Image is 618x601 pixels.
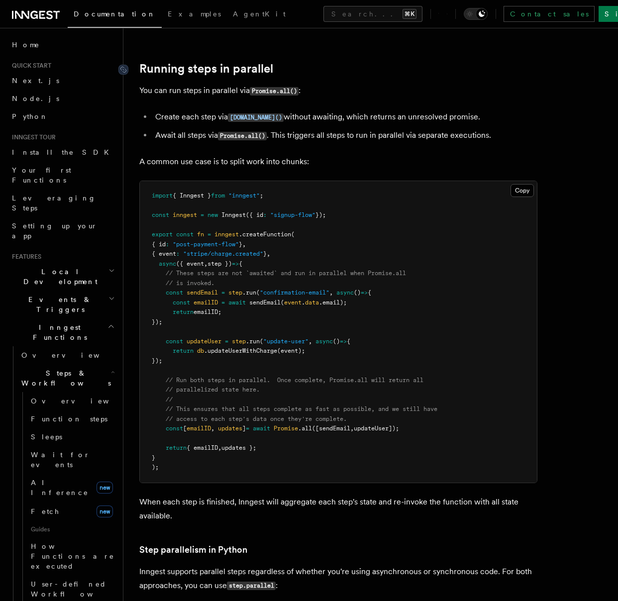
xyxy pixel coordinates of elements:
button: Inngest Functions [8,318,117,346]
a: AI Inferencenew [27,474,117,501]
button: Search...⌘K [323,6,422,22]
span: updates [218,425,242,432]
span: Features [8,253,41,261]
span: db [197,347,204,354]
span: Steps & Workflows [17,368,111,388]
a: Your first Functions [8,161,117,189]
a: Overview [27,392,117,410]
span: ; [260,192,263,199]
span: const [166,289,183,296]
a: Sleeps [27,428,117,446]
span: Sleeps [31,433,62,441]
span: export [152,231,173,238]
a: Running steps in parallel [139,62,273,76]
button: Local Development [8,263,117,291]
span: ( [281,299,284,306]
span: "signup-flow" [270,211,315,218]
li: Await all steps via . This triggers all steps to run in parallel via separate executions. [152,128,537,143]
a: Documentation [68,3,162,28]
span: , [204,260,207,267]
span: ([sendEmail [312,425,350,432]
span: => [361,289,368,296]
span: } [263,250,267,257]
span: Guides [27,521,117,537]
span: , [329,289,333,296]
span: : [176,250,180,257]
span: inngest [214,231,239,238]
a: Next.js [8,72,117,90]
span: .run [246,338,260,345]
span: = [225,338,228,345]
span: const [166,338,183,345]
span: sendEmail [187,289,218,296]
span: emailID; [194,308,221,315]
p: When each step is finished, Inngest will aggregate each step's state and re-invoke the function w... [139,495,537,523]
span: .run [242,289,256,296]
span: , [267,250,270,257]
span: Fetch [31,507,60,515]
span: { [368,289,371,296]
span: = [221,299,225,306]
span: ( [291,231,295,238]
kbd: ⌘K [403,9,416,19]
span: { id [152,241,166,248]
a: Contact sales [504,6,595,22]
a: Setting up your app [8,217,117,245]
span: async [336,289,354,296]
a: Overview [17,346,117,364]
span: = [246,425,249,432]
span: // access to each step's data once they're complete. [166,415,347,422]
span: async [159,260,176,267]
button: Copy [511,184,534,197]
span: await [253,425,270,432]
span: // This ensures that all steps complete as fast as possible, and we still have [166,405,437,412]
span: new [207,211,218,218]
span: "confirmation-email" [260,289,329,296]
span: .email); [319,299,347,306]
span: new [97,505,113,517]
span: event [284,299,302,306]
p: You can run steps in parallel via : [139,84,537,98]
span: ( [256,289,260,296]
span: .updateUserWithCharge [204,347,277,354]
span: = [207,231,211,238]
span: : [263,211,267,218]
span: , [218,444,221,451]
span: How Functions are executed [31,542,114,570]
span: Your first Functions [12,166,71,184]
span: // Run both steps in parallel. Once complete, Promise.all will return all [166,377,423,384]
span: sendEmail [249,299,281,306]
span: ); [152,464,159,471]
span: ] [242,425,246,432]
span: step }) [207,260,232,267]
code: Promise.all() [250,87,299,96]
span: const [176,231,194,238]
a: Wait for events [27,446,117,474]
span: // These steps are not `awaited` and run in parallel when Promise.all [166,270,406,277]
span: updateUser]); [354,425,399,432]
span: return [173,347,194,354]
a: Fetchnew [27,501,117,521]
a: Python [8,107,117,125]
span: , [350,425,354,432]
span: Node.js [12,95,59,102]
span: => [232,260,239,267]
span: () [333,338,340,345]
a: Home [8,36,117,54]
span: . [302,299,305,306]
span: "update-user" [263,338,309,345]
span: AgentKit [233,10,286,18]
span: Examples [168,10,221,18]
a: Examples [162,3,227,27]
span: updates }; [221,444,256,451]
span: // [166,396,173,403]
a: Node.js [8,90,117,107]
span: emailID [194,299,218,306]
span: import [152,192,173,199]
span: Overview [21,351,124,359]
span: Setting up your app [12,222,98,240]
button: Steps & Workflows [17,364,117,392]
span: await [228,299,246,306]
span: const [173,299,190,306]
span: Local Development [8,267,108,287]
